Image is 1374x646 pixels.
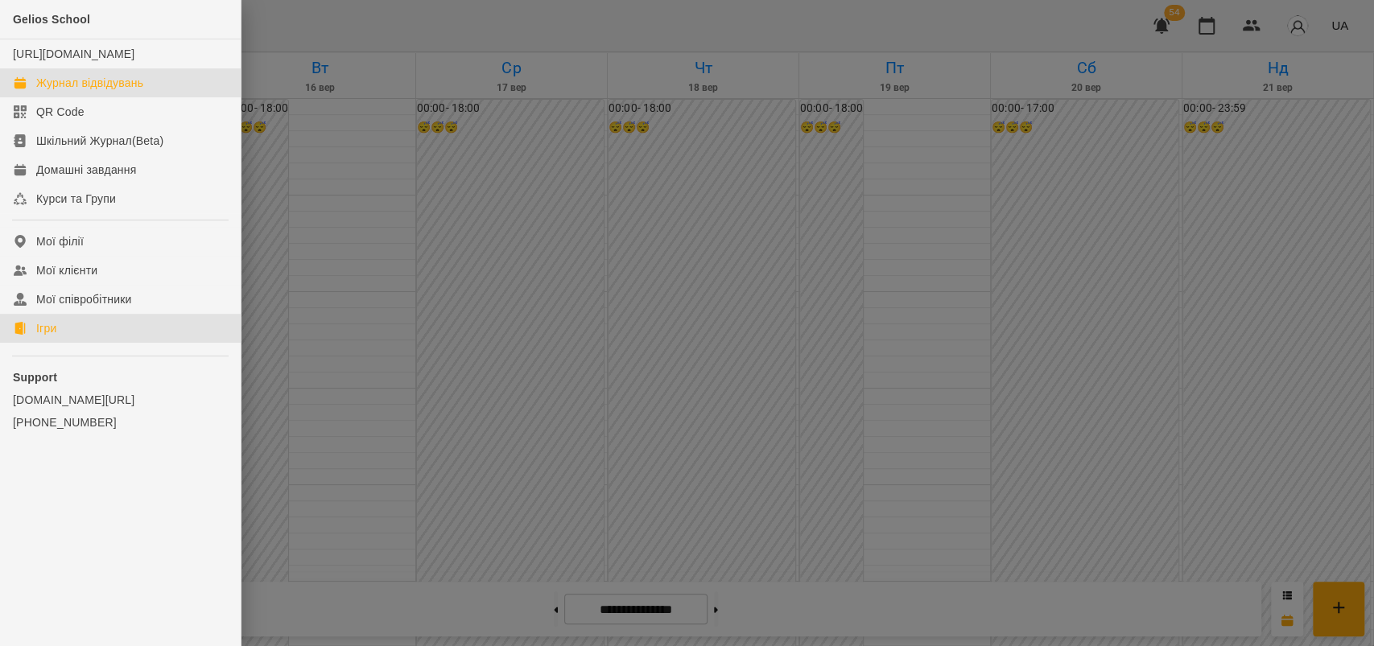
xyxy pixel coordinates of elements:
span: Gelios School [13,13,90,26]
a: [PHONE_NUMBER] [13,414,228,430]
div: Шкільний Журнал(Beta) [36,133,163,149]
div: QR Code [36,104,85,120]
p: Support [13,369,228,385]
a: [DOMAIN_NAME][URL] [13,392,228,408]
div: Мої філії [36,233,84,249]
div: Мої співробітники [36,291,132,307]
div: Журнал відвідувань [36,75,143,91]
div: Мої клієнти [36,262,97,278]
div: Домашні завдання [36,162,136,178]
div: Ігри [36,320,56,336]
div: Курси та Групи [36,191,116,207]
a: [URL][DOMAIN_NAME] [13,47,134,60]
